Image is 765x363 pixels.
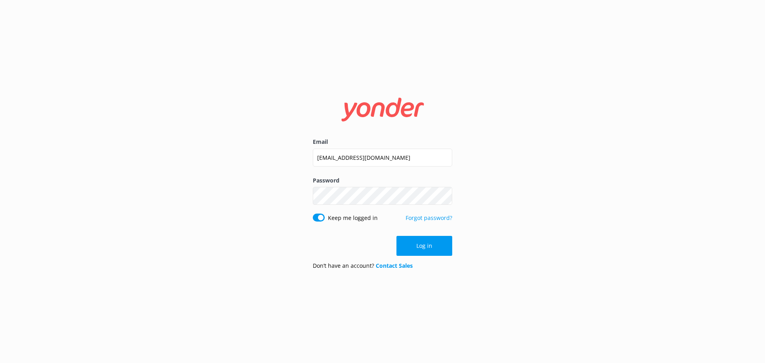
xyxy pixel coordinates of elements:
label: Email [313,137,452,146]
button: Log in [396,236,452,256]
a: Forgot password? [406,214,452,222]
button: Show password [436,188,452,204]
label: Password [313,176,452,185]
label: Keep me logged in [328,214,378,222]
a: Contact Sales [376,262,413,269]
input: user@emailaddress.com [313,149,452,167]
p: Don’t have an account? [313,261,413,270]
